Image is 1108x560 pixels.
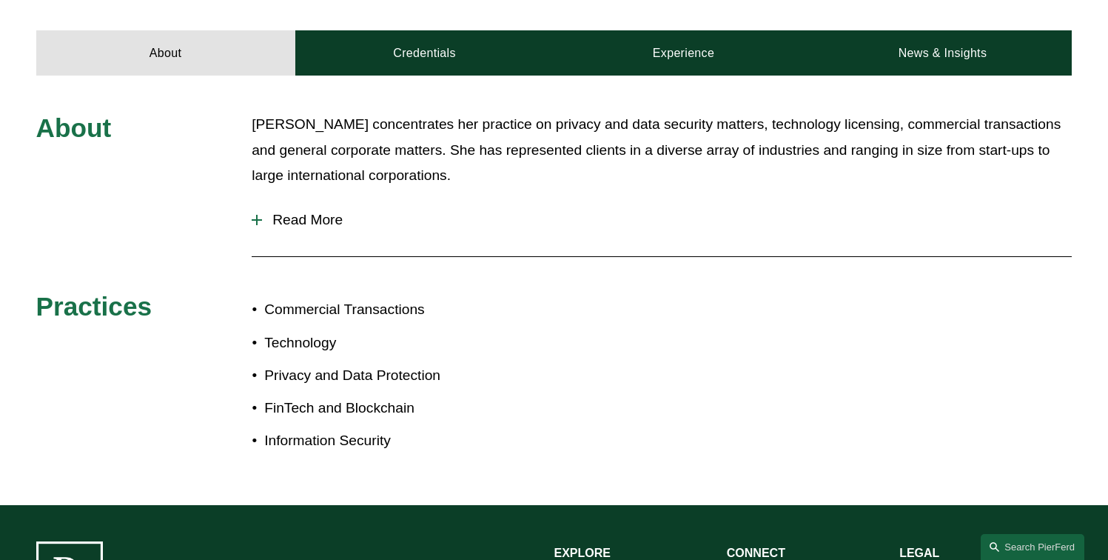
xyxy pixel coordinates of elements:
[981,534,1084,560] a: Search this site
[252,201,1072,239] button: Read More
[295,30,554,75] a: Credentials
[36,113,112,142] span: About
[36,30,295,75] a: About
[813,30,1072,75] a: News & Insights
[36,292,152,321] span: Practices
[727,547,785,559] strong: CONNECT
[264,363,554,389] p: Privacy and Data Protection
[264,330,554,356] p: Technology
[554,547,611,559] strong: EXPLORE
[262,212,1072,228] span: Read More
[554,30,813,75] a: Experience
[264,428,554,454] p: Information Security
[264,297,554,323] p: Commercial Transactions
[264,396,554,421] p: FinTech and Blockchain
[252,112,1072,189] p: [PERSON_NAME] concentrates her practice on privacy and data security matters, technology licensin...
[899,547,939,559] strong: LEGAL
